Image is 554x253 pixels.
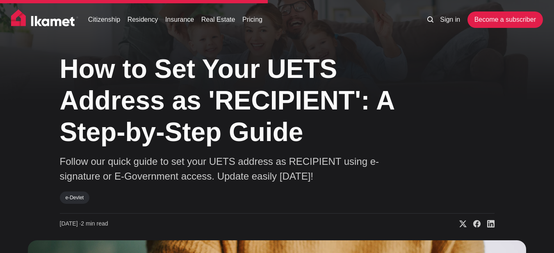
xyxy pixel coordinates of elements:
[481,220,495,228] a: Share on Linkedin
[88,15,120,25] a: Citizenship
[242,15,262,25] a: Pricing
[128,15,158,25] a: Residency
[467,11,543,28] a: Become a subscriber
[60,53,404,148] h1: How to Set Your UETS Address as 'RECIPIENT': A Step-by-Step Guide
[11,9,78,30] img: Ikamet home
[201,15,235,25] a: Real Estate
[440,15,460,25] a: Sign in
[60,154,380,184] p: Follow our quick guide to set your UETS address as RECIPIENT using e-signature or E-Government ac...
[165,15,194,25] a: Insurance
[60,191,90,204] a: e-Devlet
[453,220,467,228] a: Share on X
[60,220,81,227] span: [DATE] ∙
[60,220,108,228] time: 2 min read
[467,220,481,228] a: Share on Facebook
